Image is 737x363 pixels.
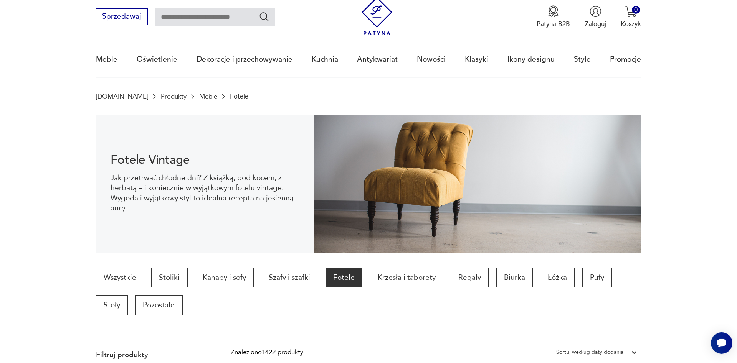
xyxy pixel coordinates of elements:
[540,268,575,287] a: Łóżka
[96,14,148,20] a: Sprzedawaj
[96,295,128,315] a: Stoły
[632,6,640,14] div: 0
[135,295,182,315] a: Pozostałe
[111,173,299,214] p: Jak przetrwać chłodne dni? Z książką, pod kocem, z herbatą – i koniecznie w wyjątkowym fotelu vin...
[151,268,187,287] a: Stoliki
[111,154,299,166] h1: Fotele Vintage
[326,268,362,287] a: Fotele
[621,20,641,28] p: Koszyk
[496,268,533,287] a: Biurka
[465,42,488,77] a: Klasyki
[96,8,148,25] button: Sprzedawaj
[574,42,591,77] a: Style
[585,20,606,28] p: Zaloguj
[610,42,641,77] a: Promocje
[137,42,177,77] a: Oświetlenie
[537,20,570,28] p: Patyna B2B
[96,93,148,100] a: [DOMAIN_NAME]
[451,268,489,287] a: Regały
[507,42,555,77] a: Ikony designu
[582,268,612,287] a: Pufy
[195,268,254,287] a: Kanapy i sofy
[556,347,623,357] div: Sortuj według daty dodania
[590,5,601,17] img: Ikonka użytkownika
[230,93,248,100] p: Fotele
[370,268,443,287] a: Krzesła i taborety
[231,347,303,357] div: Znaleziono 1422 produkty
[537,5,570,28] a: Ikona medaluPatyna B2B
[261,268,318,287] a: Szafy i szafki
[96,42,117,77] a: Meble
[312,42,338,77] a: Kuchnia
[197,42,292,77] a: Dekoracje i przechowywanie
[547,5,559,17] img: Ikona medalu
[711,332,732,354] iframe: Smartsupp widget button
[259,11,270,22] button: Szukaj
[161,93,187,100] a: Produkty
[625,5,637,17] img: Ikona koszyka
[357,42,398,77] a: Antykwariat
[96,350,209,360] p: Filtruj produkty
[314,115,641,253] img: 9275102764de9360b0b1aa4293741aa9.jpg
[621,5,641,28] button: 0Koszyk
[585,5,606,28] button: Zaloguj
[96,268,144,287] a: Wszystkie
[199,93,217,100] a: Meble
[417,42,446,77] a: Nowości
[537,5,570,28] button: Patyna B2B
